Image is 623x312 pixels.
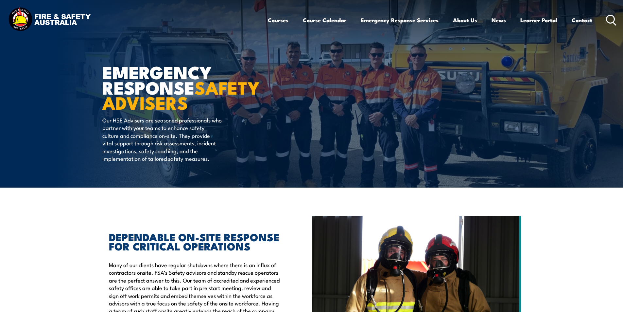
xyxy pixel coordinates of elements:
a: Learner Portal [520,11,557,29]
a: Emergency Response Services [361,11,439,29]
h1: EMERGENCY RESPONSE [102,64,264,110]
a: News [492,11,506,29]
a: Course Calendar [303,11,346,29]
h2: DEPENDABLE ON-SITE RESPONSE FOR CRITICAL OPERATIONS [109,232,282,250]
a: About Us [453,11,477,29]
strong: SAFETY ADVISERS [102,73,259,116]
a: Contact [572,11,592,29]
p: Our HSE Advisers are seasoned professionals who partner with your teams to enhance safety culture... [102,116,222,162]
a: Courses [268,11,288,29]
